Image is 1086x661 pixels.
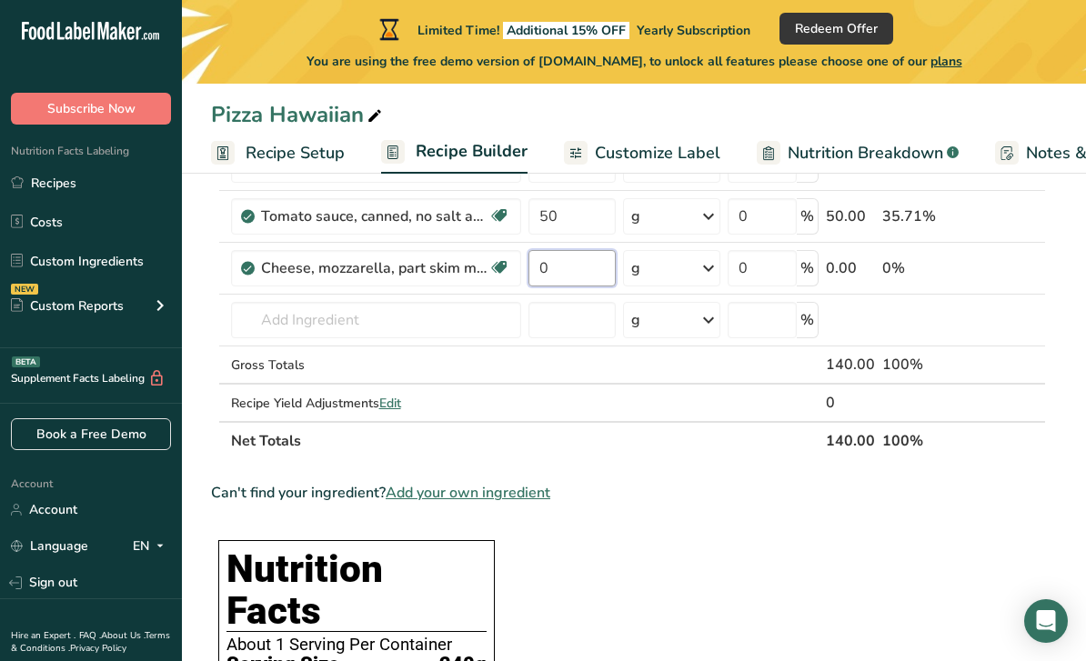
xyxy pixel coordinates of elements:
[226,548,487,632] h1: Nutrition Facts
[381,131,528,175] a: Recipe Builder
[307,52,962,71] span: You are using the free demo version of [DOMAIN_NAME], to unlock all features please choose one of...
[826,392,875,414] div: 0
[231,356,521,375] div: Gross Totals
[779,13,893,45] button: Redeem Offer
[503,22,629,39] span: Additional 15% OFF
[261,257,488,279] div: Cheese, mozzarella, part skim milk
[70,642,126,655] a: Privacy Policy
[631,257,640,279] div: g
[826,205,875,227] div: 50.00
[231,394,521,413] div: Recipe Yield Adjustments
[795,19,878,38] span: Redeem Offer
[226,636,487,654] div: About 1 Serving Per Container
[631,309,640,331] div: g
[246,141,345,165] span: Recipe Setup
[11,418,171,450] a: Book a Free Demo
[11,296,124,315] div: Custom Reports
[757,133,959,174] a: Nutrition Breakdown
[79,629,101,642] a: FAQ .
[882,257,960,279] div: 0%
[822,421,879,459] th: 140.00
[826,354,875,376] div: 140.00
[11,530,88,562] a: Language
[788,141,943,165] span: Nutrition Breakdown
[11,629,75,642] a: Hire an Expert .
[595,141,720,165] span: Customize Label
[376,18,750,40] div: Limited Time!
[211,133,345,174] a: Recipe Setup
[631,205,640,227] div: g
[11,284,38,295] div: NEW
[1024,599,1068,643] div: Open Intercom Messenger
[879,421,963,459] th: 100%
[379,395,401,412] span: Edit
[47,99,136,118] span: Subscribe Now
[416,139,528,164] span: Recipe Builder
[211,98,386,131] div: Pizza Hawaiian
[882,205,960,227] div: 35.71%
[826,257,875,279] div: 0.00
[101,629,145,642] a: About Us .
[11,629,170,655] a: Terms & Conditions .
[227,421,822,459] th: Net Totals
[930,53,962,70] span: plans
[231,302,521,338] input: Add Ingredient
[386,482,550,504] span: Add your own ingredient
[12,356,40,367] div: BETA
[564,133,720,174] a: Customize Label
[133,536,171,557] div: EN
[882,354,960,376] div: 100%
[637,22,750,39] span: Yearly Subscription
[211,482,1046,504] div: Can't find your ingredient?
[261,205,488,227] div: Tomato sauce, canned, no salt added
[11,93,171,125] button: Subscribe Now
